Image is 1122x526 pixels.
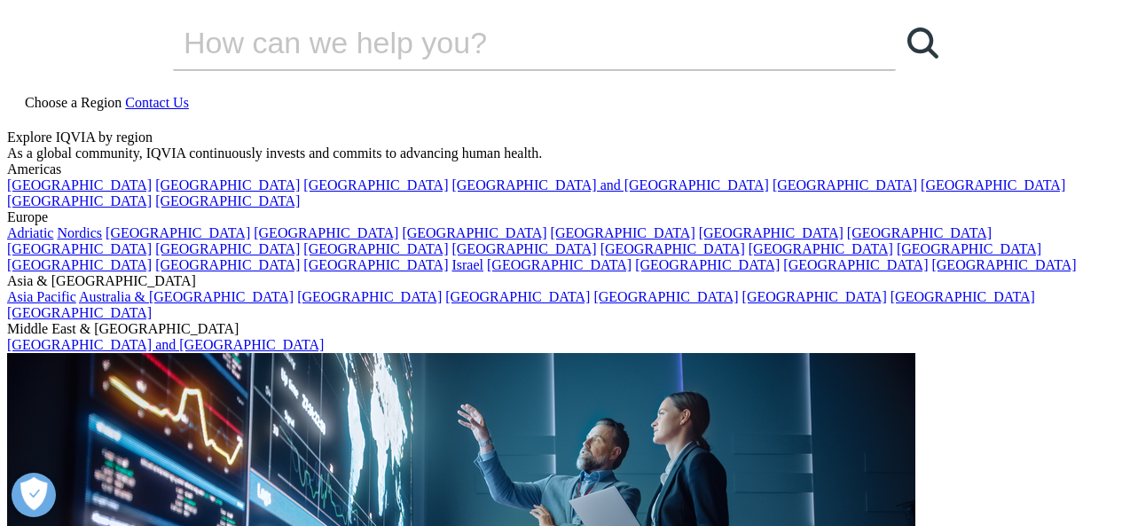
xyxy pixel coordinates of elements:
[451,257,483,272] a: Israel
[783,257,928,272] a: [GEOGRAPHIC_DATA]
[402,225,546,240] a: [GEOGRAPHIC_DATA]
[742,289,887,304] a: [GEOGRAPHIC_DATA]
[7,225,53,240] a: Adriatic
[155,177,300,192] a: [GEOGRAPHIC_DATA]
[12,473,56,517] button: Open Preferences
[303,177,448,192] a: [GEOGRAPHIC_DATA]
[155,241,300,256] a: [GEOGRAPHIC_DATA]
[891,289,1035,304] a: [GEOGRAPHIC_DATA]
[7,241,152,256] a: [GEOGRAPHIC_DATA]
[25,95,122,110] span: Choose a Region
[7,337,324,352] a: [GEOGRAPHIC_DATA] and [GEOGRAPHIC_DATA]
[173,16,845,69] input: Search
[7,273,1115,289] div: Asia & [GEOGRAPHIC_DATA]
[7,130,1115,145] div: Explore IQVIA by region
[487,257,632,272] a: [GEOGRAPHIC_DATA]
[635,257,780,272] a: [GEOGRAPHIC_DATA]
[921,177,1065,192] a: [GEOGRAPHIC_DATA]
[7,145,1115,161] div: As a global community, IQVIA continuously invests and commits to advancing human health.
[7,209,1115,225] div: Europe
[699,225,843,240] a: [GEOGRAPHIC_DATA]
[254,225,398,240] a: [GEOGRAPHIC_DATA]
[57,225,102,240] a: Nordics
[7,193,152,208] a: [GEOGRAPHIC_DATA]
[7,161,1115,177] div: Americas
[847,225,992,240] a: [GEOGRAPHIC_DATA]
[155,193,300,208] a: [GEOGRAPHIC_DATA]
[303,241,448,256] a: [GEOGRAPHIC_DATA]
[445,289,590,304] a: [GEOGRAPHIC_DATA]
[7,305,152,320] a: [GEOGRAPHIC_DATA]
[7,321,1115,337] div: Middle East & [GEOGRAPHIC_DATA]
[7,257,152,272] a: [GEOGRAPHIC_DATA]
[907,27,938,59] svg: Search
[896,16,949,69] a: Search
[551,225,695,240] a: [GEOGRAPHIC_DATA]
[749,241,893,256] a: [GEOGRAPHIC_DATA]
[303,257,448,272] a: [GEOGRAPHIC_DATA]
[79,289,294,304] a: Australia & [GEOGRAPHIC_DATA]
[773,177,917,192] a: [GEOGRAPHIC_DATA]
[106,225,250,240] a: [GEOGRAPHIC_DATA]
[125,95,189,110] a: Contact Us
[897,241,1041,256] a: [GEOGRAPHIC_DATA]
[7,289,76,304] a: Asia Pacific
[7,177,152,192] a: [GEOGRAPHIC_DATA]
[593,289,738,304] a: [GEOGRAPHIC_DATA]
[600,241,745,256] a: [GEOGRAPHIC_DATA]
[931,257,1076,272] a: [GEOGRAPHIC_DATA]
[451,177,768,192] a: [GEOGRAPHIC_DATA] and [GEOGRAPHIC_DATA]
[451,241,596,256] a: [GEOGRAPHIC_DATA]
[155,257,300,272] a: [GEOGRAPHIC_DATA]
[297,289,442,304] a: [GEOGRAPHIC_DATA]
